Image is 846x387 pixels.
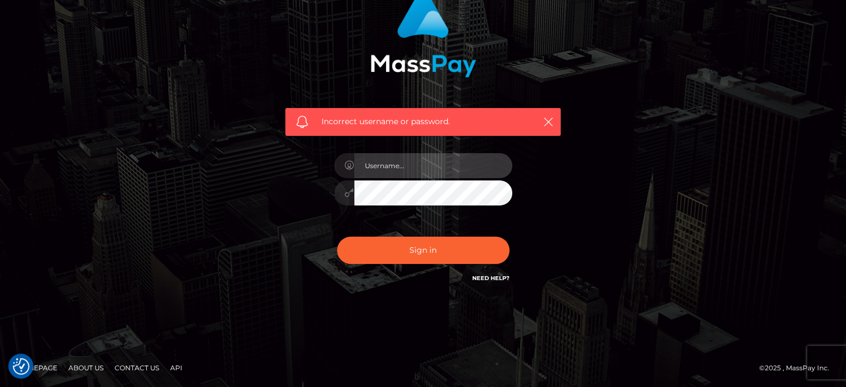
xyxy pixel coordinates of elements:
img: Revisit consent button [13,358,29,375]
a: API [166,359,187,376]
a: Need Help? [472,275,509,282]
a: About Us [64,359,108,376]
a: Homepage [12,359,62,376]
button: Sign in [337,237,509,264]
span: Incorrect username or password. [321,116,525,128]
button: Consent Preferences [13,358,29,375]
div: © 2025 , MassPay Inc. [759,362,838,374]
input: Username... [354,153,512,178]
a: Contact Us [110,359,164,376]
